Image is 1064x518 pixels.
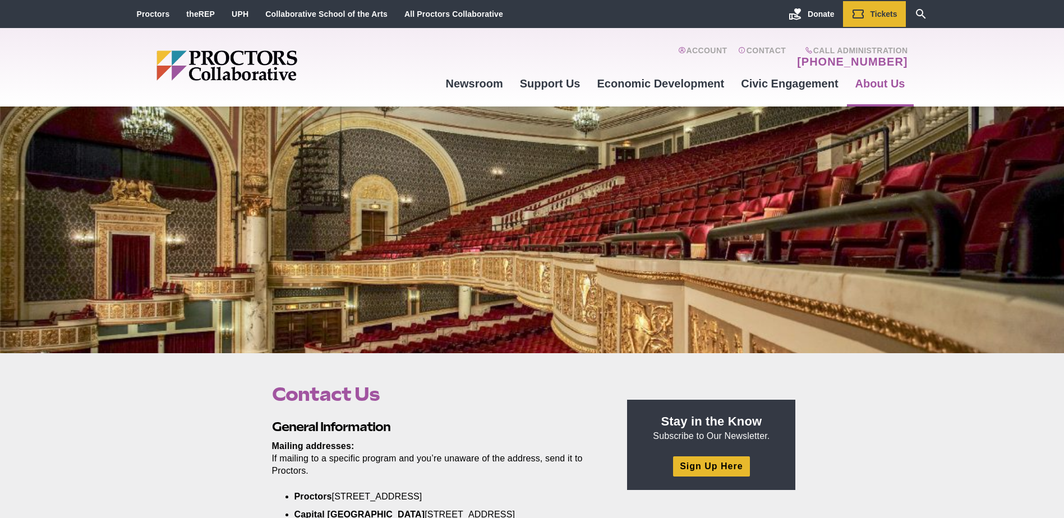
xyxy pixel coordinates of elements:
[272,440,602,477] p: If mailing to a specific program and you’re unaware of the address, send it to Proctors.
[738,46,786,68] a: Contact
[641,413,782,442] p: Subscribe to Our Newsletter.
[294,491,585,503] li: [STREET_ADDRESS]
[232,10,248,18] a: UPH
[265,10,388,18] a: Collaborative School of the Arts
[808,10,834,18] span: Donate
[847,68,914,99] a: About Us
[794,46,908,55] span: Call Administration
[906,1,936,27] a: Search
[589,68,733,99] a: Economic Development
[437,68,511,99] a: Newsroom
[780,1,842,27] a: Donate
[678,46,727,68] a: Account
[512,68,589,99] a: Support Us
[870,10,897,18] span: Tickets
[733,68,846,99] a: Civic Engagement
[797,55,908,68] a: [PHONE_NUMBER]
[661,414,762,428] strong: Stay in the Know
[186,10,215,18] a: theREP
[404,10,503,18] a: All Proctors Collaborative
[272,441,354,451] strong: Mailing addresses:
[843,1,906,27] a: Tickets
[294,492,332,501] strong: Proctors
[272,383,602,405] h1: Contact Us
[272,418,602,436] h2: General Information
[156,50,384,81] img: Proctors logo
[673,456,749,476] a: Sign Up Here
[137,10,170,18] a: Proctors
